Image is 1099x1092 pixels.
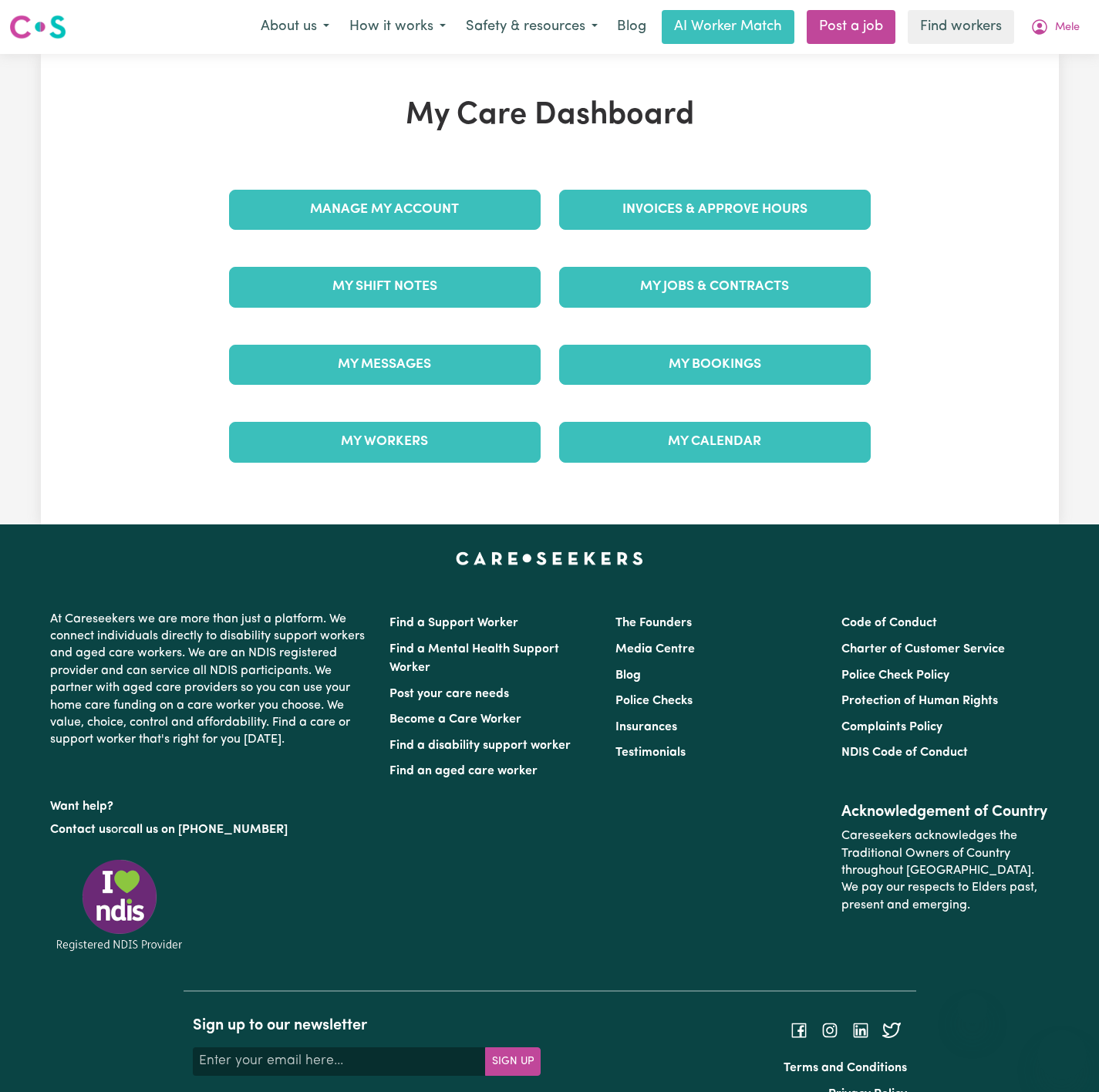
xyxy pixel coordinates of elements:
[9,13,66,41] img: Careseekers logo
[50,792,371,815] p: Want help?
[220,97,880,134] h1: My Care Dashboard
[9,9,66,45] a: Careseekers logo
[841,721,942,733] a: Complaints Policy
[841,669,949,682] a: Police Check Policy
[193,1016,541,1035] h2: Sign up to our newsletter
[559,422,871,462] a: My Calendar
[559,345,871,385] a: My Bookings
[389,643,559,674] a: Find a Mental Health Support Worker
[456,11,608,43] button: Safety & resources
[784,1062,907,1074] a: Terms and Conditions
[50,824,111,836] a: Contact us
[229,190,541,230] a: Manage My Account
[389,617,518,629] a: Find a Support Worker
[50,815,371,844] p: or
[389,688,509,700] a: Post your care needs
[339,11,456,43] button: How it works
[615,721,677,733] a: Insurances
[251,11,339,43] button: About us
[662,10,794,44] a: AI Worker Match
[821,1023,839,1036] a: Follow Careseekers on Instagram
[615,695,693,707] a: Police Checks
[485,1047,541,1075] button: Subscribe
[841,695,998,707] a: Protection of Human Rights
[882,1023,901,1036] a: Follow Careseekers on Twitter
[389,740,571,752] a: Find a disability support worker
[389,765,538,777] a: Find an aged care worker
[841,747,968,759] a: NDIS Code of Conduct
[841,617,937,629] a: Code of Conduct
[807,10,895,44] a: Post a job
[851,1023,870,1036] a: Follow Careseekers on LinkedIn
[841,821,1049,920] p: Careseekers acknowledges the Traditional Owners of Country throughout [GEOGRAPHIC_DATA]. We pay o...
[608,10,656,44] a: Blog
[229,345,541,385] a: My Messages
[615,669,641,682] a: Blog
[229,422,541,462] a: My Workers
[1037,1030,1087,1080] iframe: Button to launch messaging window
[559,190,871,230] a: Invoices & Approve Hours
[50,857,189,953] img: Registered NDIS provider
[456,552,643,565] a: Careseekers home page
[615,747,686,759] a: Testimonials
[229,267,541,307] a: My Shift Notes
[841,643,1005,656] a: Charter of Customer Service
[908,10,1014,44] a: Find workers
[50,605,371,755] p: At Careseekers we are more than just a platform. We connect individuals directly to disability su...
[123,824,288,836] a: call us on [PHONE_NUMBER]
[389,713,521,726] a: Become a Care Worker
[841,803,1049,821] h2: Acknowledgement of Country
[790,1023,808,1036] a: Follow Careseekers on Facebook
[1020,11,1090,43] button: My Account
[615,643,695,656] a: Media Centre
[559,267,871,307] a: My Jobs & Contracts
[615,617,692,629] a: The Founders
[1055,19,1080,36] span: Mele
[193,1047,486,1075] input: Enter your email here...
[957,993,988,1024] iframe: Close message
